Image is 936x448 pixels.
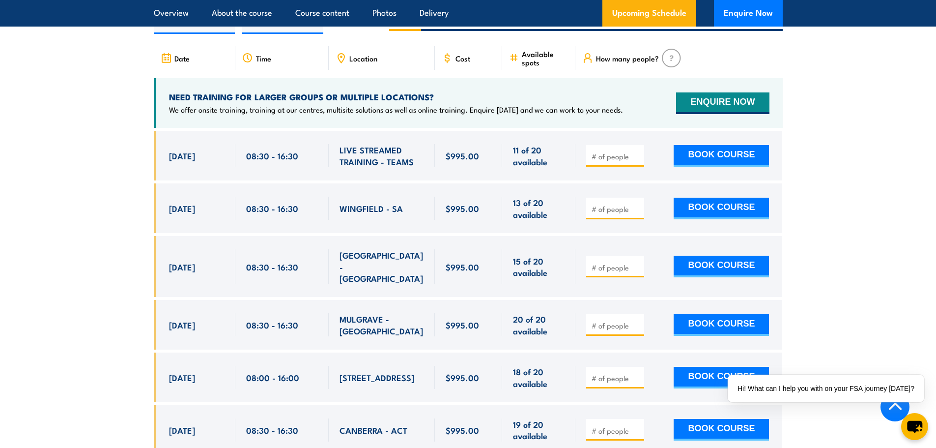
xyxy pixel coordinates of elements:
span: Location [349,54,377,62]
input: # of people [592,151,641,161]
span: $995.00 [446,319,479,330]
span: $995.00 [446,203,479,214]
span: Available spots [522,50,568,66]
span: 11 of 20 available [513,144,565,167]
span: LIVE STREAMED TRAINING - TEAMS [340,144,424,167]
span: [STREET_ADDRESS] [340,372,414,383]
input: # of people [592,426,641,436]
span: 18 of 20 available [513,366,565,389]
input: # of people [592,373,641,383]
button: ENQUIRE NOW [676,92,769,114]
span: 19 of 20 available [513,418,565,442]
span: Time [256,54,271,62]
span: $995.00 [446,372,479,383]
span: [DATE] [169,203,195,214]
span: [DATE] [169,261,195,272]
input: # of people [592,204,641,214]
span: $995.00 [446,150,479,161]
span: [DATE] [169,372,195,383]
span: 08:30 - 16:30 [246,261,298,272]
span: [DATE] [169,150,195,161]
span: [DATE] [169,424,195,436]
span: [GEOGRAPHIC_DATA] - [GEOGRAPHIC_DATA] [340,249,424,284]
span: How many people? [596,54,659,62]
button: BOOK COURSE [674,419,769,441]
input: # of people [592,263,641,272]
div: Hi! What can I help you with on your FSA journey [DATE]? [728,375,924,402]
span: Cost [455,54,470,62]
button: BOOK COURSE [674,367,769,388]
span: 08:30 - 16:30 [246,150,298,161]
button: BOOK COURSE [674,256,769,277]
span: WINGFIELD - SA [340,203,403,214]
h4: NEED TRAINING FOR LARGER GROUPS OR MULTIPLE LOCATIONS? [169,91,623,102]
span: 08:30 - 16:30 [246,203,298,214]
button: BOOK COURSE [674,198,769,219]
span: 20 of 20 available [513,313,565,336]
span: $995.00 [446,261,479,272]
span: MULGRAVE - [GEOGRAPHIC_DATA] [340,313,424,336]
span: 15 of 20 available [513,255,565,278]
span: CANBERRA - ACT [340,424,407,436]
input: # of people [592,321,641,330]
span: [DATE] [169,319,195,330]
span: 08:30 - 16:30 [246,424,298,436]
button: BOOK COURSE [674,145,769,167]
span: 08:30 - 16:30 [246,319,298,330]
span: 13 of 20 available [513,197,565,220]
button: chat-button [901,413,928,440]
button: BOOK COURSE [674,314,769,336]
span: Date [174,54,190,62]
span: 08:00 - 16:00 [246,372,299,383]
p: We offer onsite training, training at our centres, multisite solutions as well as online training... [169,105,623,115]
span: $995.00 [446,424,479,436]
